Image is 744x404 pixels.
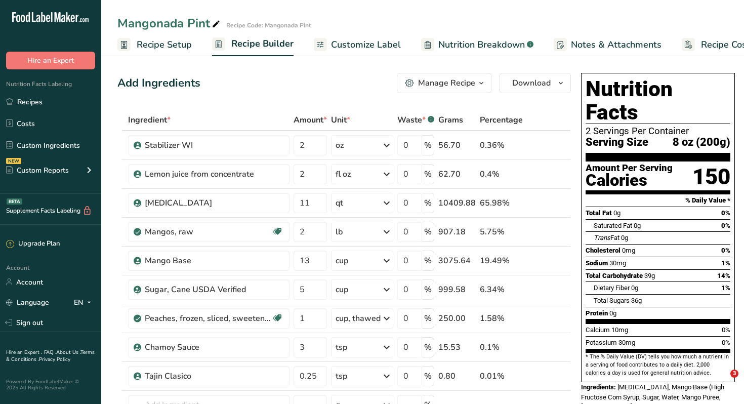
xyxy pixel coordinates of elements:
span: Saturated Fat [594,222,632,229]
div: 2 Servings Per Container [586,126,730,136]
span: Sodium [586,259,608,267]
a: Customize Label [314,33,401,56]
span: Recipe Builder [231,37,294,51]
a: Language [6,294,49,311]
div: tsp [336,370,347,382]
span: Percentage [480,114,523,126]
div: cup [336,284,348,296]
span: Protein [586,309,608,317]
div: 15.53 [438,341,476,353]
div: 0.36% [480,139,523,151]
span: Serving Size [586,136,648,149]
div: 19.49% [480,255,523,267]
span: 0% [722,326,730,334]
span: 0g [613,209,621,217]
iframe: Intercom live chat [710,370,734,394]
div: 1.58% [480,312,523,325]
section: % Daily Value * [586,194,730,207]
span: 0g [634,222,641,229]
div: EN [74,296,95,308]
span: 0g [621,234,628,241]
div: 65.98% [480,197,523,209]
div: 0.01% [480,370,523,382]
div: cup [336,255,348,267]
button: Download [500,73,571,93]
a: Terms & Conditions . [6,349,95,363]
span: 0% [721,209,730,217]
span: 0% [722,339,730,346]
span: Ingredients: [581,383,616,391]
a: Recipe Builder [212,32,294,57]
div: 62.70 [438,168,476,180]
a: About Us . [56,349,80,356]
span: 30mg [609,259,626,267]
div: 56.70 [438,139,476,151]
span: Nutrition Breakdown [438,38,525,52]
span: 36g [631,297,642,304]
span: Dietary Fiber [594,284,630,292]
div: Amount Per Serving [586,164,673,173]
button: Hire an Expert [6,52,95,69]
div: 5.75% [480,226,523,238]
div: Add Ingredients [117,75,200,92]
span: Customize Label [331,38,401,52]
div: Lemon juice from concentrate [145,168,271,180]
div: Mango Base [145,255,271,267]
a: FAQ . [44,349,56,356]
span: 14% [717,272,730,279]
div: Sugar, Cane USDA Verified [145,284,271,296]
i: Trans [594,234,610,241]
div: 0.4% [480,168,523,180]
span: 0g [631,284,638,292]
a: Nutrition Breakdown [421,33,533,56]
div: Mangos, raw [145,226,271,238]
span: Amount [294,114,327,126]
span: 1% [721,259,730,267]
div: 907.18 [438,226,476,238]
span: 1% [721,284,730,292]
div: Powered By FoodLabelMaker © 2025 All Rights Reserved [6,379,95,391]
span: 39g [644,272,655,279]
span: Potassium [586,339,617,346]
div: 0.80 [438,370,476,382]
div: Stabilizer WI [145,139,271,151]
div: 999.58 [438,284,476,296]
div: oz [336,139,344,151]
div: fl oz [336,168,351,180]
div: lb [336,226,343,238]
div: 0.1% [480,341,523,353]
div: Chamoy Sauce [145,341,271,353]
a: Privacy Policy [39,356,70,363]
span: 10mg [611,326,628,334]
div: 3075.64 [438,255,476,267]
span: Ingredient [128,114,171,126]
a: Notes & Attachments [554,33,662,56]
span: 0% [721,247,730,254]
span: Recipe Setup [137,38,192,52]
div: tsp [336,341,347,353]
button: Manage Recipe [397,73,491,93]
div: Tajin Clasico [145,370,271,382]
span: Notes & Attachments [571,38,662,52]
div: qt [336,197,343,209]
span: 3 [730,370,738,378]
div: [MEDICAL_DATA] [145,197,271,209]
div: cup, thawed [336,312,381,325]
a: Recipe Setup [117,33,192,56]
div: BETA [7,198,22,205]
div: 10409.88 [438,197,476,209]
span: Total Sugars [594,297,630,304]
div: Calories [586,173,673,188]
span: Total Fat [586,209,612,217]
div: Upgrade Plan [6,239,60,249]
div: 6.34% [480,284,523,296]
span: 8 oz (200g) [673,136,730,149]
span: Calcium [586,326,610,334]
div: Custom Reports [6,165,69,176]
span: Unit [331,114,350,126]
span: 0g [609,309,616,317]
section: * The % Daily Value (DV) tells you how much a nutrient in a serving of food contributes to a dail... [586,353,730,378]
a: Hire an Expert . [6,349,42,356]
span: Total Carbohydrate [586,272,643,279]
span: Fat [594,234,619,241]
